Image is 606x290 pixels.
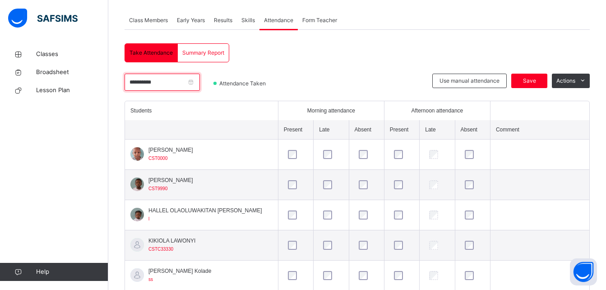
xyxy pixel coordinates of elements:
[148,247,173,252] span: CSTC33330
[278,120,313,140] th: Present
[148,277,153,282] span: ss
[455,120,490,140] th: Absent
[148,206,262,215] span: HALLEL OLAOLUWAKITAN [PERSON_NAME]
[36,267,108,276] span: Help
[302,16,337,24] span: Form Teacher
[314,120,349,140] th: Late
[177,16,205,24] span: Early Years
[218,80,268,88] span: Attendance Taken
[349,120,384,140] th: Absent
[411,107,463,115] span: Afternoon attendance
[439,77,500,85] span: Use manual attendance
[148,237,195,245] span: KIKIOLA LAWONYI
[420,120,455,140] th: Late
[130,49,173,57] span: Take Attendance
[129,16,168,24] span: Class Members
[570,258,597,285] button: Open asap
[241,16,255,24] span: Skills
[307,107,355,115] span: Morning attendance
[148,176,193,184] span: [PERSON_NAME]
[214,16,232,24] span: Results
[182,49,224,57] span: Summary Report
[36,68,108,77] span: Broadsheet
[36,86,108,95] span: Lesson Plan
[148,267,211,275] span: [PERSON_NAME] Kolade
[490,120,589,140] th: Comment
[148,146,193,154] span: [PERSON_NAME]
[148,186,167,191] span: CST9990
[518,77,541,85] span: Save
[36,50,108,59] span: Classes
[148,216,149,221] span: l
[556,77,575,85] span: Actions
[148,156,167,161] span: CST0000
[384,120,419,140] th: Present
[8,9,78,28] img: safsims
[125,101,278,120] th: Students
[264,16,293,24] span: Attendance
